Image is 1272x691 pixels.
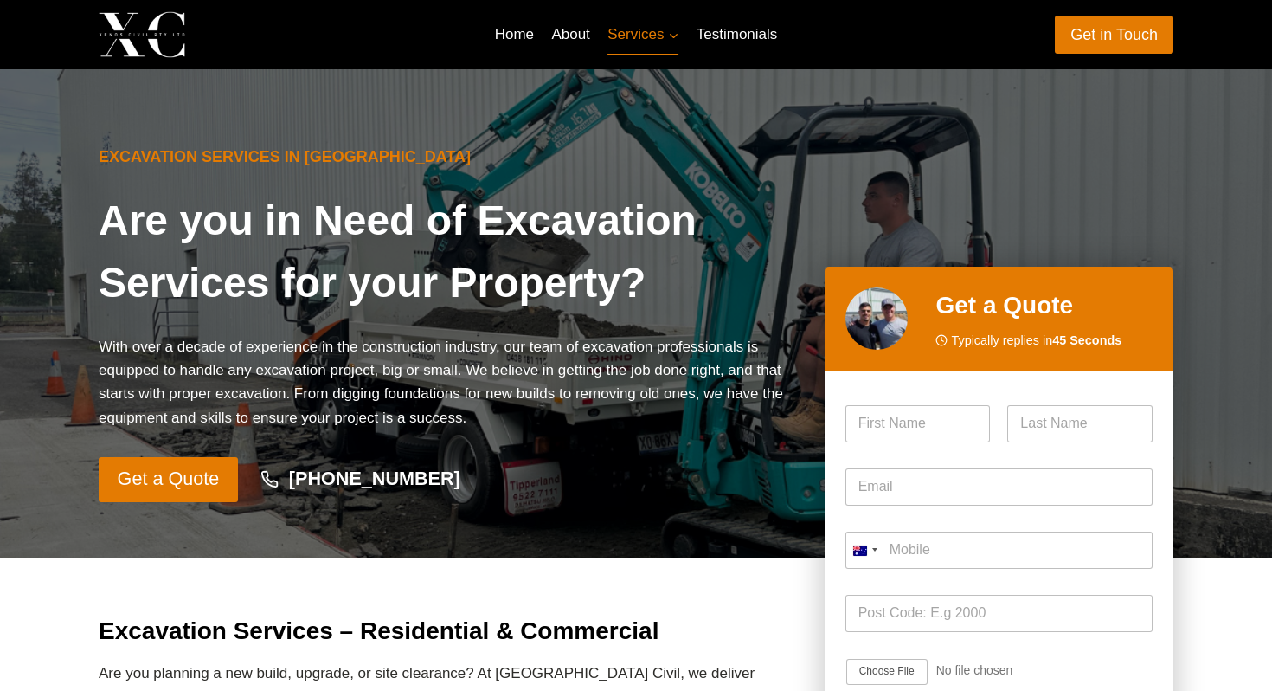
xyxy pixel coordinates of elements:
[99,335,797,429] p: With over a decade of experience in the construction industry, our team of excavation professiona...
[99,190,797,314] h1: Are you in Need of Excavation Services for your Property?
[200,21,321,48] p: Xenos Civil
[951,331,1121,351] span: Typically replies in
[485,14,786,55] nav: Primary Navigation
[1055,16,1173,53] a: Get in Touch
[118,464,220,494] span: Get a Quote
[845,468,1153,506] input: Email
[935,287,1153,324] h2: Get a Quote
[688,14,787,55] a: Testimonials
[289,468,460,489] strong: [PHONE_NUMBER]
[845,405,991,442] input: First Name
[1052,333,1121,347] strong: 45 Seconds
[845,595,1153,632] input: Post Code: E.g 2000
[99,457,238,502] a: Get a Quote
[845,532,1153,569] input: Mobile
[1007,405,1153,442] input: Last Name
[99,145,797,169] h6: Excavation Services in [GEOGRAPHIC_DATA]
[845,532,883,569] button: Selected country
[607,23,678,46] span: Services
[599,14,688,55] a: Services
[99,11,185,57] img: Xenos Civil
[543,14,599,55] a: About
[245,460,477,500] a: [PHONE_NUMBER]
[485,14,543,55] a: Home
[99,613,797,649] h2: Excavation Services – Residential & Commercial
[99,11,321,57] a: Xenos Civil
